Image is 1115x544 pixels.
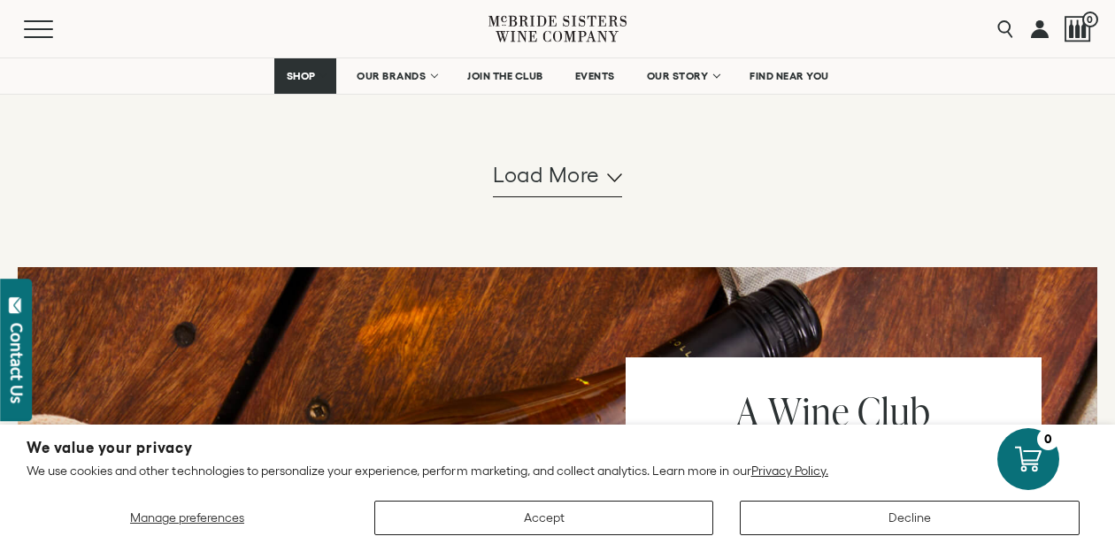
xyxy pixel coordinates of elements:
[751,464,828,478] a: Privacy Policy.
[750,70,829,82] span: FIND NEAR YOU
[493,160,600,190] span: Load more
[286,70,316,82] span: SHOP
[345,58,447,94] a: OUR BRANDS
[357,70,426,82] span: OUR BRANDS
[736,385,759,437] span: A
[8,323,26,403] div: Contact Us
[740,501,1080,535] button: Decline
[456,58,555,94] a: JOIN THE CLUB
[575,70,615,82] span: EVENTS
[27,501,348,535] button: Manage preferences
[1037,428,1059,450] div: 0
[27,441,1088,456] h2: We value your privacy
[647,70,709,82] span: OUR STORY
[274,58,336,94] a: SHOP
[738,58,841,94] a: FIND NEAR YOU
[374,501,714,535] button: Accept
[857,385,930,437] span: Club
[467,70,543,82] span: JOIN THE CLUB
[27,463,1088,479] p: We use cookies and other technologies to personalize your experience, perform marketing, and coll...
[493,155,622,197] button: Load more
[130,510,244,525] span: Manage preferences
[24,20,88,38] button: Mobile Menu Trigger
[564,58,627,94] a: EVENTS
[635,58,730,94] a: OUR STORY
[1082,11,1098,27] span: 0
[768,385,849,437] span: Wine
